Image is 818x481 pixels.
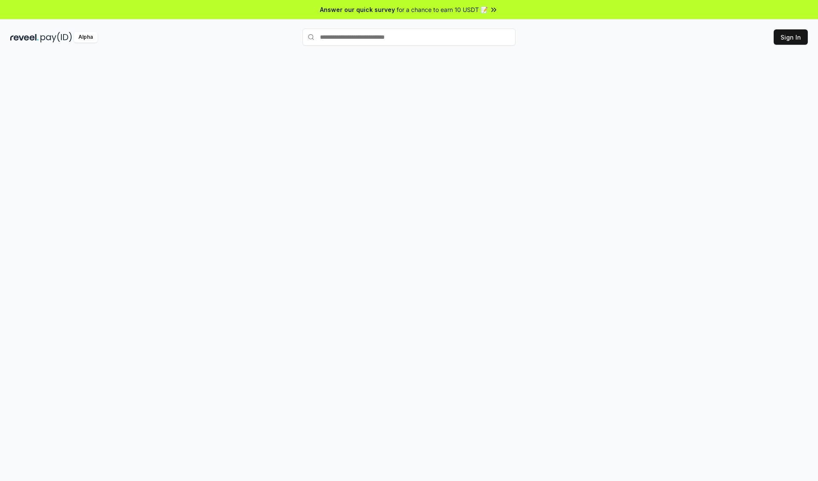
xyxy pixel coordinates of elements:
img: pay_id [40,32,72,43]
button: Sign In [774,29,808,45]
img: reveel_dark [10,32,39,43]
div: Alpha [74,32,98,43]
span: Answer our quick survey [320,5,395,14]
span: for a chance to earn 10 USDT 📝 [397,5,488,14]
